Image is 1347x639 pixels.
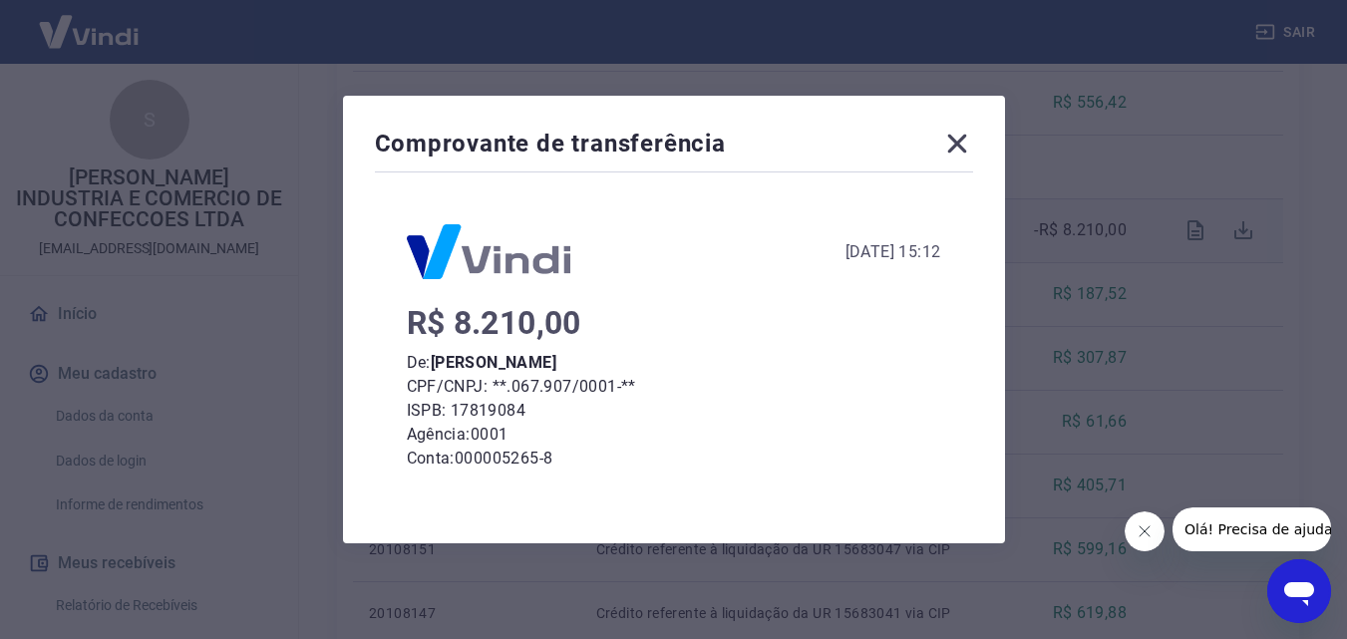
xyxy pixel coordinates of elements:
div: Comprovante de transferência [375,128,973,167]
span: R$ 8.210,00 [407,304,581,342]
div: [DATE] 15:12 [845,240,941,264]
span: Olá! Precisa de ajuda? [12,14,168,30]
p: Conta: 000005265-8 [407,447,941,471]
iframe: Botão para abrir a janela de mensagens [1267,559,1331,623]
p: De: [407,351,941,375]
img: Logo [407,224,570,279]
b: [PERSON_NAME] [431,353,556,372]
p: Tipo de conta: CC - Pessoa Jurídica [407,471,941,494]
p: CPF/CNPJ: **.067.907/0001-** [407,375,941,399]
iframe: Fechar mensagem [1125,511,1165,551]
p: Agência: 0001 [407,423,941,447]
p: ISPB: 17819084 [407,399,941,423]
iframe: Mensagem da empresa [1173,507,1331,551]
